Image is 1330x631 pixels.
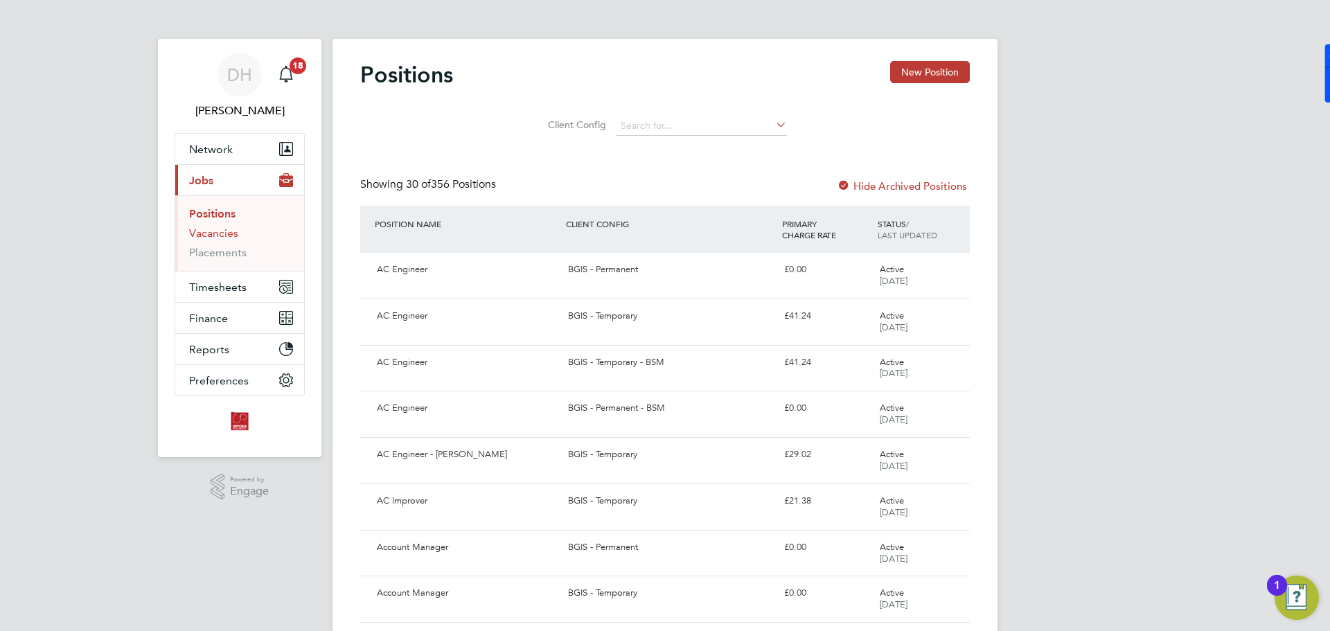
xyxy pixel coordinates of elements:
[880,356,904,368] span: Active
[880,321,907,333] span: [DATE]
[175,134,304,164] button: Network
[880,263,904,275] span: Active
[175,53,305,119] a: DH[PERSON_NAME]
[880,414,907,425] span: [DATE]
[360,61,453,89] h2: Positions
[880,402,904,414] span: Active
[562,536,778,559] div: BGIS - Permanent
[158,39,321,457] nav: Main navigation
[371,258,562,281] div: AC Engineer
[189,174,213,187] span: Jobs
[880,367,907,379] span: [DATE]
[906,218,909,229] span: /
[1274,585,1280,603] div: 1
[1275,576,1319,620] button: Open Resource Center, 1 new notification
[562,305,778,328] div: BGIS - Temporary
[189,207,236,220] a: Positions
[227,66,252,84] span: DH
[290,57,306,74] span: 18
[562,582,778,605] div: BGIS - Temporary
[880,587,904,598] span: Active
[779,490,874,513] div: £21.38
[230,486,269,497] span: Engage
[562,258,778,281] div: BGIS - Permanent
[880,541,904,553] span: Active
[211,474,269,500] a: Powered byEngage
[779,305,874,328] div: £41.24
[837,179,967,193] label: Hide Archived Positions
[880,448,904,460] span: Active
[779,258,874,281] div: £0.00
[406,177,496,191] span: 356 Positions
[880,598,907,610] span: [DATE]
[880,275,907,287] span: [DATE]
[779,397,874,420] div: £0.00
[371,305,562,328] div: AC Engineer
[371,582,562,605] div: Account Manager
[175,410,305,432] a: Go to home page
[779,582,874,605] div: £0.00
[890,61,970,83] button: New Position
[229,410,251,432] img: optionsresourcing-logo-retina.png
[371,211,562,236] div: POSITION NAME
[562,490,778,513] div: BGIS - Temporary
[874,211,970,247] div: STATUS
[175,334,304,364] button: Reports
[175,365,304,396] button: Preferences
[880,553,907,565] span: [DATE]
[175,272,304,302] button: Timesheets
[371,397,562,420] div: AC Engineer
[175,195,304,271] div: Jobs
[189,281,247,294] span: Timesheets
[189,226,238,240] a: Vacancies
[189,343,229,356] span: Reports
[371,536,562,559] div: Account Manager
[779,351,874,374] div: £41.24
[880,495,904,506] span: Active
[880,310,904,321] span: Active
[616,116,787,136] input: Search for...
[562,397,778,420] div: BGIS - Permanent - BSM
[406,177,431,191] span: 30 of
[272,53,300,97] a: 18
[175,165,304,195] button: Jobs
[779,443,874,466] div: £29.02
[371,490,562,513] div: AC Improver
[779,536,874,559] div: £0.00
[880,460,907,472] span: [DATE]
[878,229,937,240] span: LAST UPDATED
[175,103,305,119] span: Daniel Hobbs
[371,443,562,466] div: AC Engineer - [PERSON_NAME]
[189,374,249,387] span: Preferences
[779,211,874,247] div: PRIMARY CHARGE RATE
[371,351,562,374] div: AC Engineer
[189,246,247,259] a: Placements
[189,143,233,156] span: Network
[880,506,907,518] span: [DATE]
[562,211,778,236] div: CLIENT CONFIG
[175,303,304,333] button: Finance
[230,474,269,486] span: Powered by
[562,443,778,466] div: BGIS - Temporary
[544,118,606,131] label: Client Config
[360,177,499,192] div: Showing
[189,312,228,325] span: Finance
[562,351,778,374] div: BGIS - Temporary - BSM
